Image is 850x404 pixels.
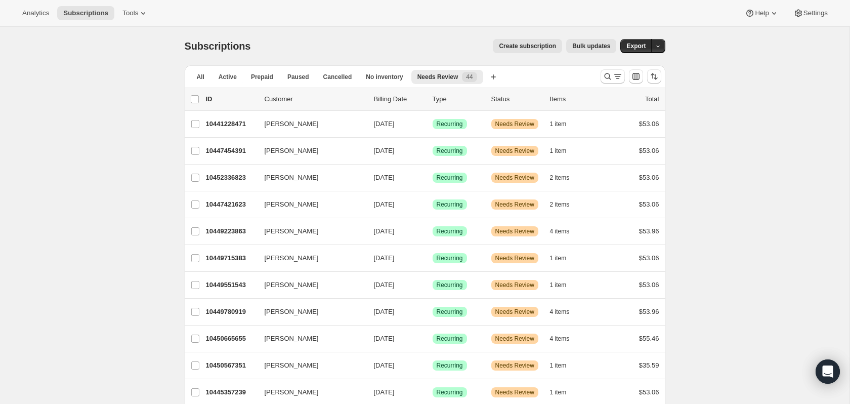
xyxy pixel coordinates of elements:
[639,147,659,154] span: $53.06
[550,385,578,399] button: 1 item
[645,94,659,104] p: Total
[265,253,319,263] span: [PERSON_NAME]
[206,199,257,210] p: 10447421623
[206,94,659,104] div: IDCustomerBilling DateTypeStatusItemsTotal
[493,39,562,53] button: Create subscription
[206,334,257,344] p: 10450665655
[206,251,659,265] div: 10449715383[PERSON_NAME][DATE]SuccessRecurringWarningNeeds Review1 item$53.06
[206,226,257,236] p: 10449223863
[639,281,659,289] span: $53.06
[437,281,463,289] span: Recurring
[639,254,659,262] span: $53.06
[206,358,659,373] div: 10450567351[PERSON_NAME][DATE]SuccessRecurringWarningNeeds Review1 item$35.59
[437,227,463,235] span: Recurring
[499,42,556,50] span: Create subscription
[639,200,659,208] span: $53.06
[787,6,834,20] button: Settings
[550,94,601,104] div: Items
[550,227,570,235] span: 4 items
[647,69,661,84] button: Sort the results
[366,73,403,81] span: No inventory
[550,197,581,212] button: 2 items
[495,388,534,396] span: Needs Review
[550,254,567,262] span: 1 item
[491,94,542,104] p: Status
[550,281,567,289] span: 1 item
[259,277,360,293] button: [PERSON_NAME]
[206,278,659,292] div: 10449551543[PERSON_NAME][DATE]SuccessRecurringWarningNeeds Review1 item$53.06
[639,174,659,181] span: $53.06
[374,120,395,128] span: [DATE]
[265,94,366,104] p: Customer
[550,174,570,182] span: 2 items
[206,117,659,131] div: 10441228471[PERSON_NAME][DATE]SuccessRecurringWarningNeeds Review1 item$53.06
[323,73,352,81] span: Cancelled
[437,361,463,370] span: Recurring
[495,200,534,209] span: Needs Review
[639,308,659,315] span: $53.96
[265,199,319,210] span: [PERSON_NAME]
[206,385,659,399] div: 10445357239[PERSON_NAME][DATE]SuccessRecurringWarningNeeds Review1 item$53.06
[122,9,138,17] span: Tools
[550,388,567,396] span: 1 item
[639,335,659,342] span: $55.46
[550,332,581,346] button: 4 items
[550,251,578,265] button: 1 item
[206,307,257,317] p: 10449780919
[206,305,659,319] div: 10449780919[PERSON_NAME][DATE]SuccessRecurringWarningNeeds Review4 items$53.96
[259,304,360,320] button: [PERSON_NAME]
[206,171,659,185] div: 10452336823[PERSON_NAME][DATE]SuccessRecurringWarningNeeds Review2 items$53.06
[639,361,659,369] span: $35.59
[206,224,659,238] div: 10449223863[PERSON_NAME][DATE]SuccessRecurringWarningNeeds Review4 items$53.96
[374,335,395,342] span: [DATE]
[206,173,257,183] p: 10452336823
[259,223,360,239] button: [PERSON_NAME]
[374,361,395,369] span: [DATE]
[755,9,769,17] span: Help
[265,334,319,344] span: [PERSON_NAME]
[437,120,463,128] span: Recurring
[550,120,567,128] span: 1 item
[550,361,567,370] span: 1 item
[251,73,273,81] span: Prepaid
[259,170,360,186] button: [PERSON_NAME]
[374,147,395,154] span: [DATE]
[437,174,463,182] span: Recurring
[374,174,395,181] span: [DATE]
[374,200,395,208] span: [DATE]
[550,358,578,373] button: 1 item
[206,197,659,212] div: 10447421623[PERSON_NAME][DATE]SuccessRecurringWarningNeeds Review2 items$53.06
[550,144,578,158] button: 1 item
[185,41,251,52] span: Subscriptions
[265,387,319,397] span: [PERSON_NAME]
[739,6,785,20] button: Help
[437,335,463,343] span: Recurring
[265,307,319,317] span: [PERSON_NAME]
[639,120,659,128] span: $53.06
[550,117,578,131] button: 1 item
[550,335,570,343] span: 4 items
[495,147,534,155] span: Needs Review
[206,144,659,158] div: 10447454391[PERSON_NAME][DATE]SuccessRecurringWarningNeeds Review1 item$53.06
[265,280,319,290] span: [PERSON_NAME]
[433,94,483,104] div: Type
[374,254,395,262] span: [DATE]
[116,6,154,20] button: Tools
[206,253,257,263] p: 10449715383
[206,94,257,104] p: ID
[206,146,257,156] p: 10447454391
[374,94,424,104] p: Billing Date
[601,69,625,84] button: Search and filter results
[550,171,581,185] button: 2 items
[485,70,501,84] button: Create new view
[803,9,828,17] span: Settings
[437,388,463,396] span: Recurring
[495,120,534,128] span: Needs Review
[265,226,319,236] span: [PERSON_NAME]
[620,39,652,53] button: Export
[437,254,463,262] span: Recurring
[57,6,114,20] button: Subscriptions
[265,360,319,371] span: [PERSON_NAME]
[626,42,646,50] span: Export
[265,173,319,183] span: [PERSON_NAME]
